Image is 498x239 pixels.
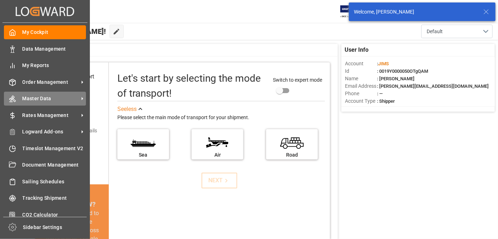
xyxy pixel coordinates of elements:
[208,176,230,185] div: NEXT
[4,141,86,155] a: Timeslot Management V2
[377,91,383,96] span: : —
[4,42,86,56] a: Data Management
[22,45,86,53] span: Data Management
[22,112,79,119] span: Rates Management
[22,211,86,219] span: CO2 Calculator
[377,98,395,104] span: : Shipper
[345,46,369,54] span: User Info
[4,208,86,222] a: CO2 Calculator
[378,61,389,66] span: JIMS
[4,158,86,172] a: Document Management
[345,60,377,67] span: Account
[22,78,79,86] span: Order Management
[377,68,428,74] span: : 0019Y0000050OTgQAM
[52,127,97,134] div: Add shipping details
[195,151,240,159] div: Air
[345,82,377,90] span: Email Address
[29,25,106,38] span: Hello [PERSON_NAME]!
[23,224,87,231] span: Sidebar Settings
[354,8,477,16] div: Welcome, [PERSON_NAME]
[4,191,86,205] a: Tracking Shipment
[427,28,443,35] span: Default
[117,113,325,122] div: Please select the main mode of transport for your shipment.
[22,194,86,202] span: Tracking Shipment
[22,161,86,169] span: Document Management
[4,59,86,72] a: My Reports
[377,76,415,81] span: : [PERSON_NAME]
[345,67,377,75] span: Id
[340,5,365,18] img: Exertis%20JAM%20-%20Email%20Logo.jpg_1722504956.jpg
[22,95,79,102] span: Master Data
[121,151,166,159] div: Sea
[345,90,377,97] span: Phone
[273,77,322,83] span: Switch to expert mode
[4,25,86,39] a: My Cockpit
[421,25,493,38] button: open menu
[4,174,86,188] a: Sailing Schedules
[117,105,137,113] div: See less
[22,145,86,152] span: Timeslot Management V2
[345,97,377,105] span: Account Type
[202,173,237,188] button: NEXT
[377,83,489,89] span: : [PERSON_NAME][EMAIL_ADDRESS][DOMAIN_NAME]
[345,75,377,82] span: Name
[117,71,266,101] div: Let's start by selecting the mode of transport!
[22,29,86,36] span: My Cockpit
[377,61,389,66] span: :
[270,151,314,159] div: Road
[22,128,79,136] span: Logward Add-ons
[22,62,86,69] span: My Reports
[22,178,86,185] span: Sailing Schedules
